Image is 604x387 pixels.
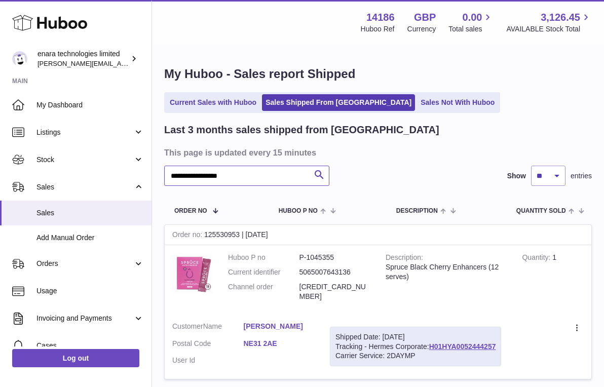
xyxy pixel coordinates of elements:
[12,51,27,66] img: Dee@enara.co
[228,267,299,277] dt: Current identifier
[448,11,494,34] a: 0.00 Total sales
[417,94,498,111] a: Sales Not With Huboo
[571,171,592,181] span: entries
[172,322,203,330] span: Customer
[299,267,371,277] dd: 5065007643136
[335,351,496,361] div: Carrier Service: 2DAYMP
[386,262,507,282] div: Spruce Black Cherry Enhancers (12 serves)
[228,282,299,301] dt: Channel order
[516,208,566,214] span: Quantity Sold
[228,253,299,262] dt: Huboo P no
[463,11,482,24] span: 0.00
[541,11,580,24] span: 3,126.45
[12,349,139,367] a: Log out
[165,225,591,245] div: 125530953 | [DATE]
[507,171,526,181] label: Show
[396,208,438,214] span: Description
[164,147,589,158] h3: This page is updated every 15 minutes
[506,24,592,34] span: AVAILABLE Stock Total
[244,322,315,331] a: [PERSON_NAME]
[166,94,260,111] a: Current Sales with Huboo
[335,332,496,342] div: Shipped Date: [DATE]
[36,233,144,243] span: Add Manual Order
[172,322,244,334] dt: Name
[172,356,244,365] dt: User Id
[36,128,133,137] span: Listings
[522,253,552,264] strong: Quantity
[36,100,144,110] span: My Dashboard
[172,339,244,351] dt: Postal Code
[330,327,501,367] div: Tracking - Hermes Corporate:
[36,208,144,218] span: Sales
[37,59,203,67] span: [PERSON_NAME][EMAIL_ADDRESS][DOMAIN_NAME]
[514,245,591,314] td: 1
[279,208,318,214] span: Huboo P no
[36,286,144,296] span: Usage
[36,314,133,323] span: Invoicing and Payments
[37,49,129,68] div: enara technologies limited
[174,208,207,214] span: Order No
[164,123,439,137] h2: Last 3 months sales shipped from [GEOGRAPHIC_DATA]
[361,24,395,34] div: Huboo Ref
[299,282,371,301] dd: [CREDIT_CARD_NUMBER]
[172,230,204,241] strong: Order no
[164,66,592,82] h1: My Huboo - Sales report Shipped
[448,24,494,34] span: Total sales
[407,24,436,34] div: Currency
[172,253,213,293] img: 1747668942.jpeg
[244,339,315,349] a: NE31 2AE
[36,259,133,268] span: Orders
[36,341,144,351] span: Cases
[429,342,496,351] a: H01HYA0052444257
[36,155,133,165] span: Stock
[36,182,133,192] span: Sales
[366,11,395,24] strong: 14186
[299,253,371,262] dd: P-1045355
[506,11,592,34] a: 3,126.45 AVAILABLE Stock Total
[262,94,415,111] a: Sales Shipped From [GEOGRAPHIC_DATA]
[414,11,436,24] strong: GBP
[386,253,423,264] strong: Description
